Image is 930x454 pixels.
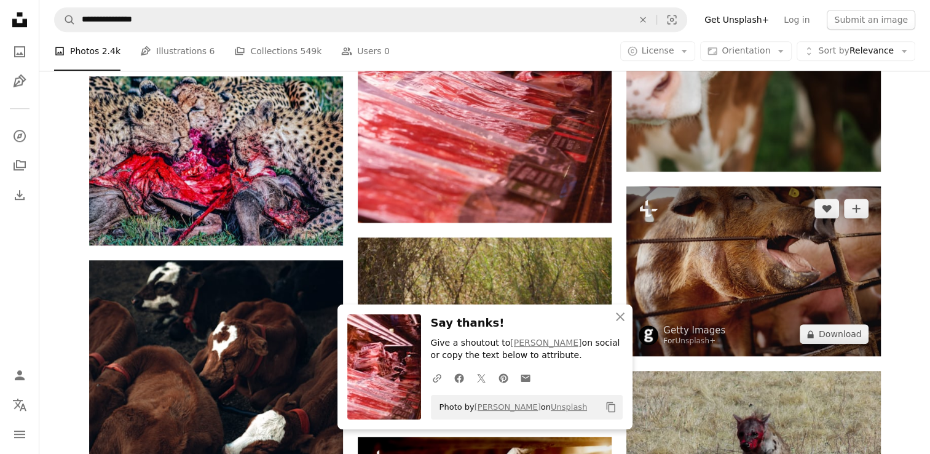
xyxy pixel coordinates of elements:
[431,337,623,362] p: Give a shoutout to on social or copy the text below to attribute.
[626,186,880,356] img: Pig biting bar at pig farm.
[7,7,32,34] a: Home — Unsplash
[639,325,658,345] img: Go to Getty Images's profile
[514,365,537,390] a: Share over email
[54,7,687,32] form: Find visuals sitewide
[358,237,612,422] img: brown and black leopard lying on ground
[475,402,541,412] a: [PERSON_NAME]
[492,365,514,390] a: Share on Pinterest
[700,42,792,62] button: Orientation
[7,422,32,447] button: Menu
[7,39,32,64] a: Photos
[7,124,32,148] a: Explore
[818,46,849,56] span: Sort by
[797,42,915,62] button: Sort byRelevance
[89,413,343,424] a: brown and white goats on black textile
[7,363,32,388] a: Log in / Sign up
[341,32,390,71] a: Users 0
[210,45,215,58] span: 6
[827,10,915,30] button: Submit an image
[234,32,321,71] a: Collections 549k
[384,45,390,58] span: 0
[663,337,725,346] div: For
[697,10,776,30] a: Get Unsplash+
[620,42,696,62] button: License
[675,337,715,345] a: Unsplash+
[814,199,839,218] button: Like
[433,397,588,417] span: Photo by on
[7,69,32,94] a: Illustrations
[626,266,880,277] a: Pig biting bar at pig farm.
[448,365,470,390] a: Share on Facebook
[776,10,817,30] a: Log in
[7,392,32,417] button: Language
[722,46,770,56] span: Orientation
[55,8,76,31] button: Search Unsplash
[800,324,869,344] button: Download
[89,155,343,166] a: a group of cheetah eating a carcass on the ground
[657,8,687,31] button: Visual search
[551,402,587,412] a: Unsplash
[7,183,32,207] a: Download History
[663,324,725,337] a: Getty Images
[510,338,581,348] a: [PERSON_NAME]
[601,397,621,418] button: Copy to clipboard
[89,76,343,245] img: a group of cheetah eating a carcass on the ground
[844,199,869,218] button: Add to Collection
[642,46,674,56] span: License
[629,8,656,31] button: Clear
[7,153,32,178] a: Collections
[140,32,215,71] a: Illustrations 6
[818,46,894,58] span: Relevance
[300,45,321,58] span: 549k
[470,365,492,390] a: Share on Twitter
[431,314,623,332] h3: Say thanks!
